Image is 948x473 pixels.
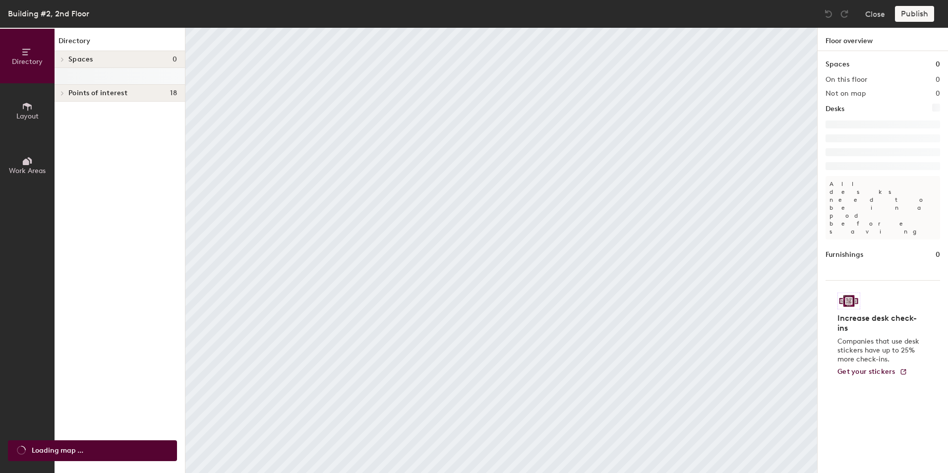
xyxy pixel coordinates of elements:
[826,59,849,70] h1: Spaces
[936,90,940,98] h2: 0
[826,90,866,98] h2: Not on map
[818,28,948,51] h1: Floor overview
[68,56,93,63] span: Spaces
[826,249,863,260] h1: Furnishings
[9,167,46,175] span: Work Areas
[12,58,43,66] span: Directory
[185,28,817,473] canvas: Map
[837,293,860,309] img: Sticker logo
[837,337,922,364] p: Companies that use desk stickers have up to 25% more check-ins.
[16,112,39,120] span: Layout
[826,76,868,84] h2: On this floor
[55,36,185,51] h1: Directory
[824,9,833,19] img: Undo
[936,249,940,260] h1: 0
[837,368,907,376] a: Get your stickers
[8,7,89,20] div: Building #2, 2nd Floor
[826,104,844,115] h1: Desks
[173,56,177,63] span: 0
[837,367,895,376] span: Get your stickers
[839,9,849,19] img: Redo
[865,6,885,22] button: Close
[837,313,922,333] h4: Increase desk check-ins
[170,89,177,97] span: 18
[32,445,83,456] span: Loading map ...
[936,76,940,84] h2: 0
[936,59,940,70] h1: 0
[826,176,940,239] p: All desks need to be in a pod before saving
[68,89,127,97] span: Points of interest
